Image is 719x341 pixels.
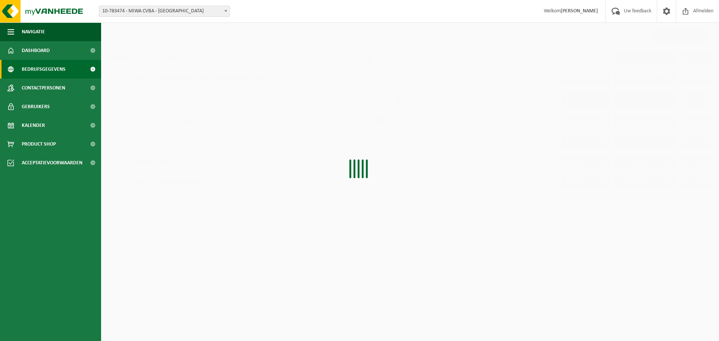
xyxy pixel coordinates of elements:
span: 29 [599,74,610,85]
span: Kalender [22,116,45,135]
span: 27 [599,115,610,126]
span: Details [685,138,701,144]
span: Contactpersonen [22,79,65,97]
div: 10-783474 | VLYMINCKSHOEK 12, 9100 [GEOGRAPHIC_DATA] | [105,49,353,68]
span: MIWA CVBA [105,49,151,67]
div: 02-007824 | [STREET_ADDRESS] [124,152,276,171]
span: Afvalstoffen [566,138,595,144]
span: Contactpersonen [619,97,660,103]
span: Afvalstoffen [566,159,595,165]
span: Contactpersonen [619,179,660,185]
span: Gebruikers [22,97,50,116]
span: MIWA/CP SINT-NIKLAAS [124,111,201,129]
a: Afvalstoffen 31 [562,94,610,106]
span: Contactpersonen [619,118,660,124]
a: Details [681,177,711,188]
span: Contactpersonen [619,138,660,144]
span: MIWA/CP WAASMUNSTER [124,173,207,191]
span: Bedrijfsgegevens [22,60,66,79]
span: MIWA/CP [GEOGRAPHIC_DATA]-[GEOGRAPHIC_DATA] [124,70,274,88]
a: Details [681,115,711,126]
a: Contactpersonen 2 [615,94,676,106]
li: Producent naam [171,30,224,42]
strong: [PERSON_NAME] [561,8,598,14]
span: Product Shop [22,135,56,153]
span: Afvalstoffen [566,118,595,124]
span: Details [685,76,701,82]
div: 02-007826 | VLYMINCKSHOEK 12, 9100 [GEOGRAPHIC_DATA] [124,111,365,130]
a: Details [681,74,711,85]
a: Afvalstoffen 28 [562,136,610,147]
a: Details [681,53,711,64]
span: Details [685,179,701,185]
span: Alleen actief [652,30,708,42]
span: Afvalstoffen [566,179,595,185]
a: Details [681,94,711,106]
span: Afvalstoffen [566,97,595,103]
a: Details [681,156,711,167]
a: Contactpersonen 2 [615,115,676,126]
a: Contactpersonen 6 [615,53,676,64]
div: 10-754343 | [PERSON_NAME][STREET_ADDRESS] [124,70,410,88]
span: Dashboard [22,41,50,60]
a: Afvalstoffen 29 [562,74,610,85]
span: Acceptatievoorwaarden [22,153,82,172]
a: Contactpersonen 2 [615,156,676,167]
span: 6 [664,53,676,64]
a: Details [681,136,711,147]
span: 28 [599,177,610,188]
span: 28 [599,136,610,147]
span: MIWA/CP SINT-GILLIS-WAAS [124,91,211,109]
div: 02-007825 | KLUIZENMEERSEN 13, 9170 [GEOGRAPHIC_DATA]-WAAS [124,90,395,109]
span: Afvalstoffen [566,76,595,82]
a: Contactpersonen 2 [615,74,676,85]
span: 2 [664,115,676,126]
span: Details [685,97,701,103]
div: 02-007827 | [STREET_ADDRESS] [124,131,282,150]
span: 2 [664,94,676,106]
span: Navigatie [22,22,45,41]
span: Details [685,159,701,165]
span: MIWA/CP TEMSE [124,152,183,170]
span: 0218.239.409 [313,55,346,61]
div: 02-007828 | [STREET_ADDRESS] [124,173,300,191]
a: Contactpersonen 2 [615,136,676,147]
span: Details [685,118,701,124]
span: Details [685,56,701,62]
span: 2 [664,74,676,85]
a: Afvalstoffen 28 [562,177,610,188]
span: Contactpersonen [619,159,660,165]
li: Business Partner [112,30,166,42]
span: 31 [599,94,610,106]
span: 10-783474 - MIWA CVBA - SINT-NIKLAAS [99,6,230,16]
a: Afvalstoffen 27 [562,115,610,126]
span: Contactpersonen [619,56,660,62]
span: Contactpersonen [619,76,660,82]
span: 28 [599,156,610,167]
span: Alleen actief [652,31,707,41]
a: Contactpersonen 2 [615,177,676,188]
span: MIWA/CP STEKENE [124,132,188,150]
span: 2 [664,177,676,188]
span: 2 [664,136,676,147]
span: 2 [664,156,676,167]
a: Afvalstoffen 28 [562,156,610,167]
span: 10-783474 - MIWA CVBA - SINT-NIKLAAS [99,6,230,17]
